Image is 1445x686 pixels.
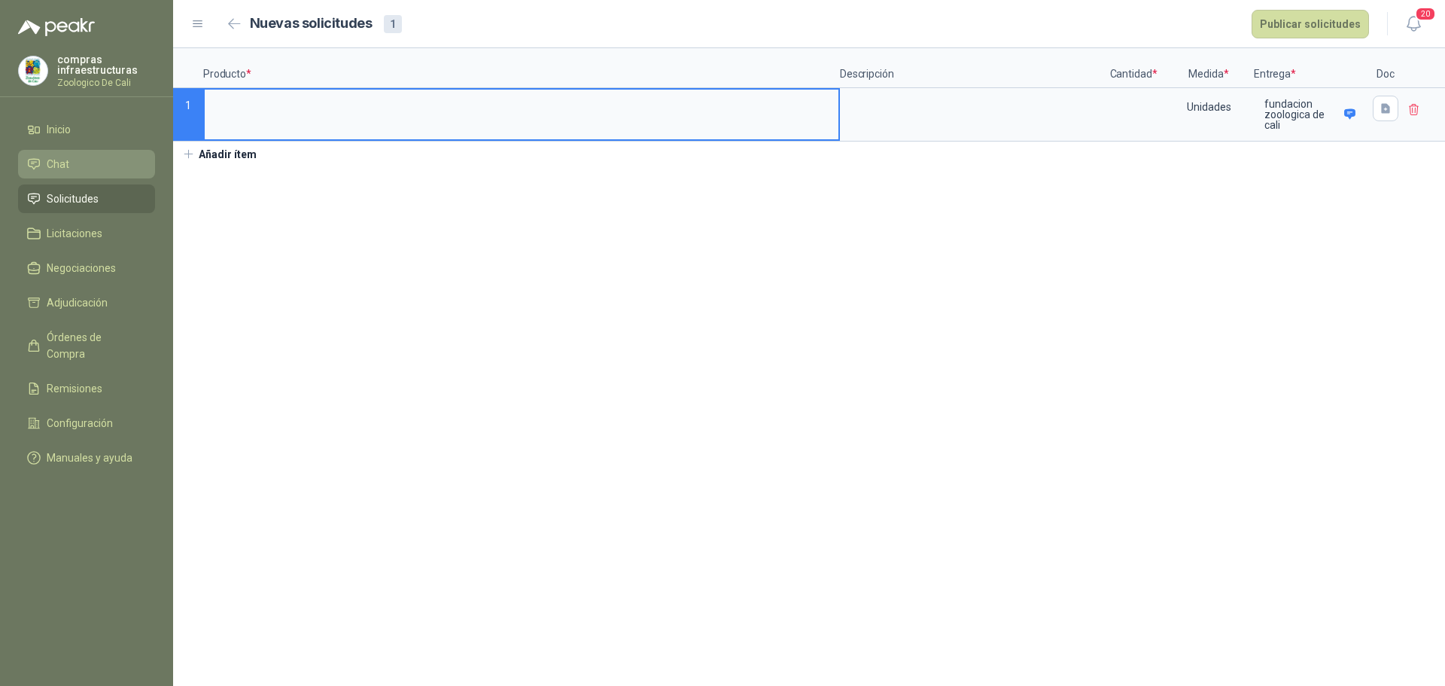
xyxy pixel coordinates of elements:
[1164,48,1254,88] p: Medida
[18,323,155,368] a: Órdenes de Compra
[18,18,95,36] img: Logo peakr
[18,288,155,317] a: Adjudicación
[18,254,155,282] a: Negociaciones
[18,374,155,403] a: Remisiones
[1264,99,1339,130] p: fundacion zoologica de cali
[18,150,155,178] a: Chat
[1367,48,1404,88] p: Doc
[47,329,141,362] span: Órdenes de Compra
[57,54,155,75] p: compras infraestructuras
[1254,48,1367,88] p: Entrega
[18,409,155,438] a: Configuración
[1252,10,1369,38] button: Publicar solicitudes
[18,219,155,248] a: Licitaciones
[18,115,155,144] a: Inicio
[47,260,116,276] span: Negociaciones
[250,13,373,35] h2: Nuevas solicitudes
[47,156,69,172] span: Chat
[47,121,71,138] span: Inicio
[19,56,47,85] img: Company Logo
[18,184,155,213] a: Solicitudes
[47,380,102,397] span: Remisiones
[1103,48,1164,88] p: Cantidad
[47,450,132,466] span: Manuales y ayuda
[47,415,113,431] span: Configuración
[173,88,203,142] p: 1
[57,78,155,87] p: Zoologico De Cali
[173,142,266,167] button: Añadir ítem
[47,191,99,207] span: Solicitudes
[47,294,108,311] span: Adjudicación
[203,48,840,88] p: Producto
[18,444,155,472] a: Manuales y ayuda
[47,225,102,242] span: Licitaciones
[1165,90,1252,124] div: Unidades
[384,15,402,33] div: 1
[1415,7,1436,21] span: 20
[1400,11,1427,38] button: 20
[840,48,1103,88] p: Descripción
